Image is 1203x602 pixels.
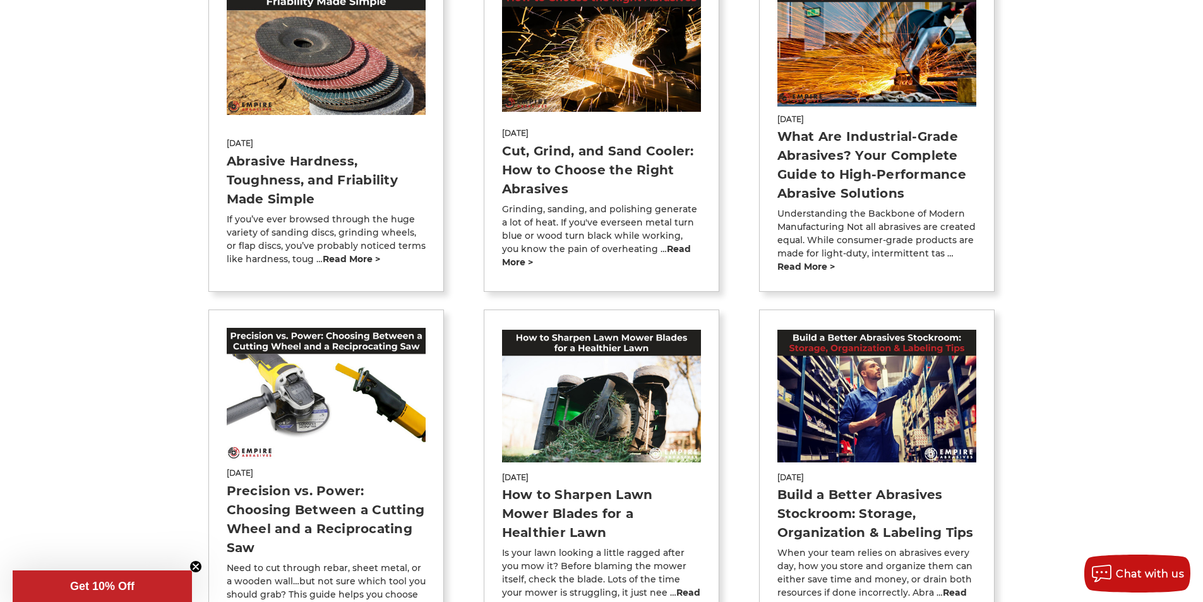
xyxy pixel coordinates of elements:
span: [DATE] [777,114,977,125]
img: How to Sharpen Lawn Mower Blades for a Healthier Lawn [502,330,702,462]
p: If you’ve ever browsed through the huge variety of sanding discs, grinding wheels, or flap discs,... [227,213,426,266]
a: What Are Industrial-Grade Abrasives? Your Complete Guide to High-Performance Abrasive Solutions [777,129,966,201]
span: [DATE] [227,467,426,479]
span: Get 10% Off [70,580,135,593]
a: Abrasive Hardness, Toughness, and Friability Made Simple [227,154,398,207]
span: [DATE] [227,138,426,149]
span: [DATE] [502,472,702,483]
button: Close teaser [189,560,202,573]
a: Precision vs. Power: Choosing Between a Cutting Wheel and a Reciprocating Saw [227,483,425,555]
a: read more > [323,253,380,265]
span: [DATE] [502,128,702,139]
img: Precision vs. Power: Choosing Between a Cutting Wheel and a Reciprocating Saw [227,328,426,461]
a: read more > [502,243,691,268]
p: Understanding the Backbone of Modern Manufacturing Not all abrasives are created equal. While con... [777,207,977,274]
a: Cut, Grind, and Sand Cooler: How to Choose the Right Abrasives [502,143,694,196]
a: Build a Better Abrasives Stockroom: Storage, Organization & Labeling Tips [777,487,974,540]
img: Build a Better Abrasives Stockroom: Storage, Organization & Labeling Tips [777,330,977,462]
span: [DATE] [777,472,977,483]
button: Chat with us [1084,555,1190,593]
p: Grinding, sanding, and polishing generate a lot of heat. If you've everseen metal turn blue or wo... [502,203,702,269]
span: Chat with us [1116,568,1184,580]
a: read more > [777,261,835,272]
div: Get 10% OffClose teaser [13,570,192,602]
a: How to Sharpen Lawn Mower Blades for a Healthier Lawn [502,487,653,540]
